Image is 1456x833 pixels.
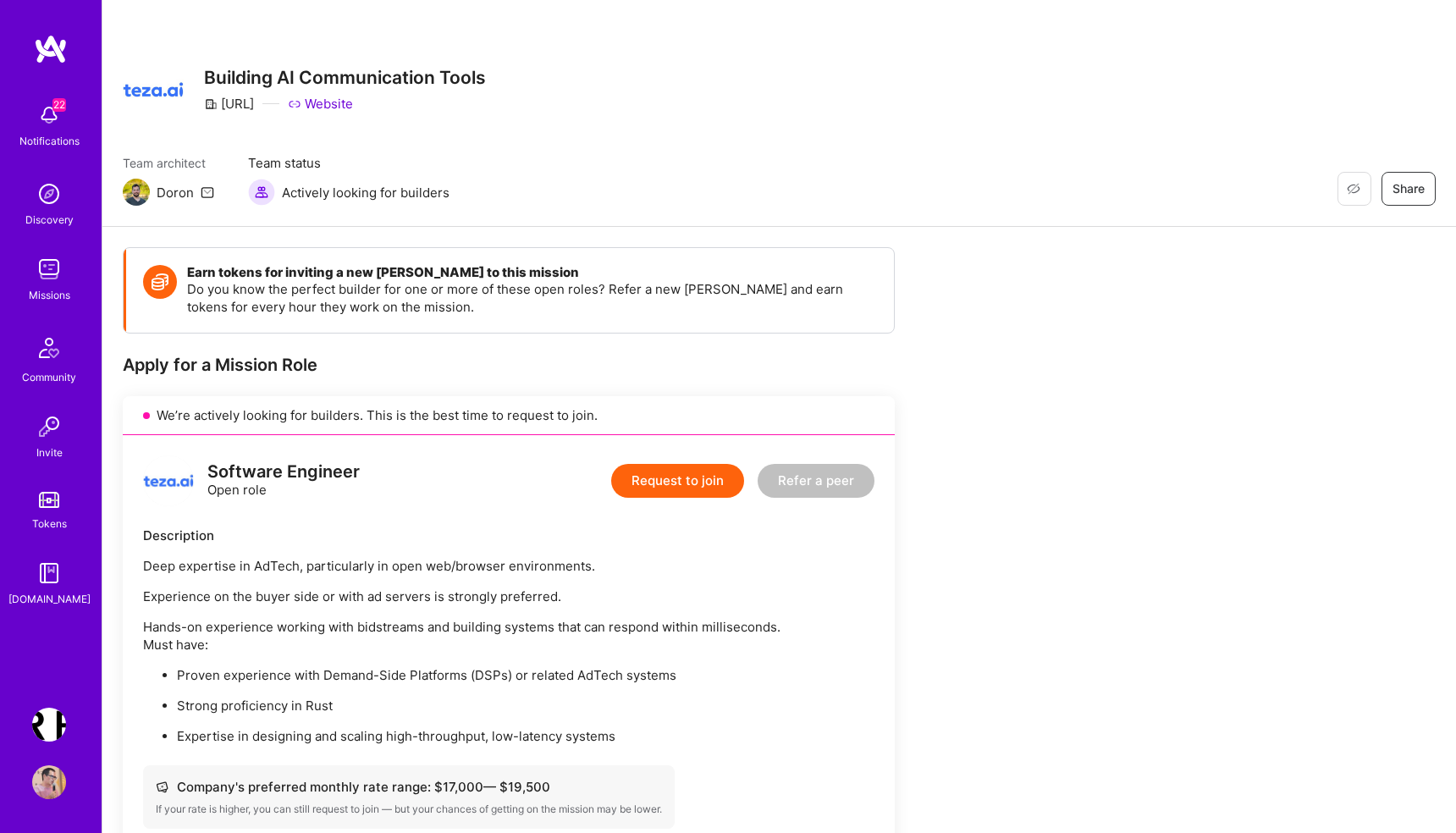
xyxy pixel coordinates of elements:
[187,265,877,280] h4: Earn tokens for inviting a new [PERSON_NAME] to this mission
[32,177,66,211] img: discovery
[143,455,194,506] img: logo
[22,368,76,386] div: Community
[156,778,662,796] div: Company's preferred monthly rate range: $ 17,000 — $ 19,500
[187,280,877,316] p: Do you know the perfect builder for one or more of these open roles? Refer a new [PERSON_NAME] an...
[8,590,91,608] div: [DOMAIN_NAME]
[28,765,70,799] a: User Avatar
[52,98,66,112] span: 22
[25,211,74,229] div: Discovery
[123,396,895,435] div: We’re actively looking for builders. This is the best time to request to join.
[204,97,218,111] i: icon CompanyGray
[19,132,80,150] div: Notifications
[201,185,214,199] i: icon Mail
[143,618,874,654] p: Hands-on experience working with bidstreams and building systems that can respond within millisec...
[32,515,67,532] div: Tokens
[248,179,275,206] img: Actively looking for builders
[123,354,895,376] div: Apply for a Mission Role
[36,444,63,461] div: Invite
[143,588,874,605] p: Experience on the buyer side or with ad servers is strongly preferred.
[611,464,744,498] button: Request to join
[177,666,874,684] p: Proven experience with Demand-Side Platforms (DSPs) or related AdTech systems
[29,328,69,368] img: Community
[177,727,874,745] p: Expertise in designing and scaling high-throughput, low-latency systems
[156,781,168,793] i: icon Cash
[156,803,662,816] div: If your rate is higher, you can still request to join — but your chances of getting on the missio...
[1393,180,1425,197] span: Share
[1347,182,1360,196] i: icon EyeClosed
[288,95,353,113] a: Website
[123,179,150,206] img: Team Architect
[123,59,184,120] img: Company Logo
[32,765,66,799] img: User Avatar
[1382,172,1436,206] button: Share
[157,184,194,201] div: Doron
[32,410,66,444] img: Invite
[248,154,449,172] span: Team status
[29,286,70,304] div: Missions
[34,34,68,64] img: logo
[207,463,360,499] div: Open role
[282,184,449,201] span: Actively looking for builders
[32,98,66,132] img: bell
[204,95,254,113] div: [URL]
[143,557,874,575] p: Deep expertise in AdTech, particularly in open web/browser environments.
[143,527,874,544] div: Description
[143,265,177,299] img: Token icon
[207,463,360,481] div: Software Engineer
[39,492,59,508] img: tokens
[177,697,874,714] p: Strong proficiency in Rust
[32,252,66,286] img: teamwork
[32,708,66,742] img: Terr.ai: Building an Innovative Real Estate Platform
[32,556,66,590] img: guide book
[204,67,486,88] h3: Building AI Communication Tools
[28,708,70,742] a: Terr.ai: Building an Innovative Real Estate Platform
[123,154,214,172] span: Team architect
[758,464,874,498] button: Refer a peer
